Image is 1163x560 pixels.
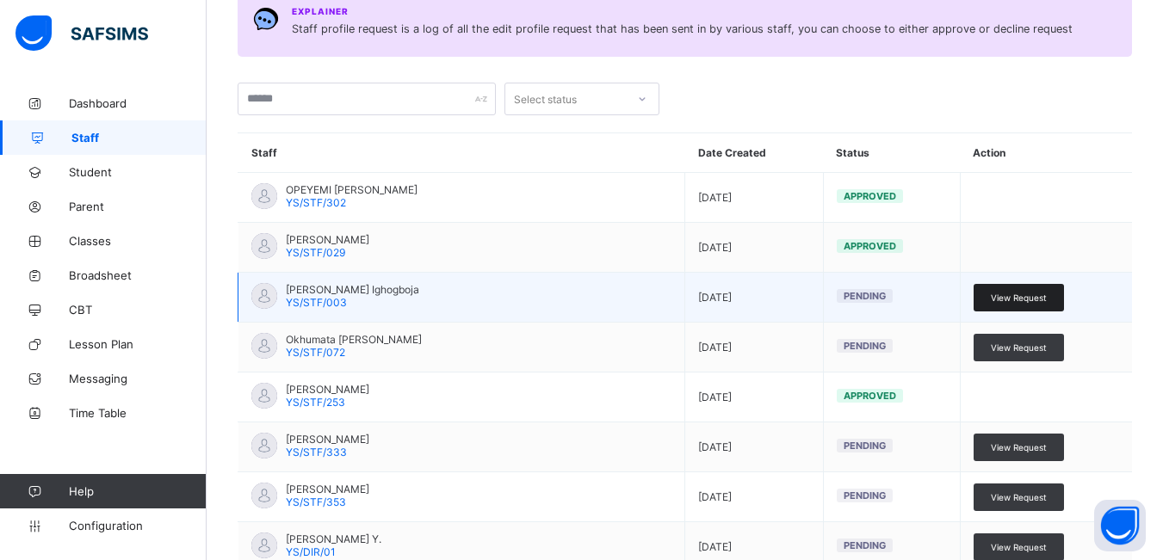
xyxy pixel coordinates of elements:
span: Lesson Plan [69,337,207,351]
img: default.svg [251,483,277,508]
span: Staff profile request is a log of all the edit profile request that has been sent in by various s... [292,21,1073,38]
span: YS/STF/353 [286,495,346,508]
span: View Request [991,492,1047,502]
span: [DATE] [698,241,810,254]
img: default.svg [251,333,277,359]
span: [DATE] [698,391,810,403]
span: Pending [844,489,886,502]
span: Help [69,484,206,498]
th: Status [823,133,960,173]
span: View Request [991,542,1047,552]
span: Classes [69,234,207,248]
th: Date Created [685,133,824,173]
span: YS/STF/072 [286,346,345,359]
span: [PERSON_NAME] Y. [286,532,381,545]
span: [PERSON_NAME] [286,383,369,396]
span: Pending [844,290,886,302]
img: Chat.054c5d80b312491b9f15f6fadeacdca6.svg [253,6,279,32]
th: Action [960,133,1132,173]
span: Configuration [69,519,206,532]
span: Approved [844,240,896,252]
img: default.svg [251,383,277,409]
span: [PERSON_NAME] [286,233,369,246]
span: YS/DIR/01 [286,545,336,558]
span: Time Table [69,406,207,420]
span: Okhumata [PERSON_NAME] [286,333,422,346]
span: Student [69,165,207,179]
span: [DATE] [698,291,810,304]
span: View Request [991,342,1047,353]
span: [PERSON_NAME] [286,483,369,495]
span: Pending [844,539,886,551]
span: [DATE] [698,540,810,553]
span: Parent [69,200,207,213]
span: View Request [991,442,1047,452]
img: default.svg [251,532,277,558]
button: Open asap [1094,500,1146,551]
span: Staff [71,131,207,145]
span: [PERSON_NAME] [286,433,369,446]
img: default.svg [251,283,277,309]
img: default.svg [251,433,277,458]
span: OPEYEMI [PERSON_NAME] [286,183,418,196]
img: default.svg [251,183,277,209]
span: YS/STF/003 [286,296,347,309]
span: Approved [844,390,896,402]
img: default.svg [251,233,277,259]
span: Explainer [292,6,349,16]
img: safsims [15,15,148,52]
span: View Request [991,292,1047,303]
span: Broadsheet [69,268,207,282]
span: [DATE] [698,440,810,453]
span: Approved [844,190,896,202]
div: Select status [514,83,577,115]
span: Pending [844,340,886,352]
span: YS/STF/302 [286,196,346,209]
th: Staff [238,133,685,173]
span: Pending [844,440,886,452]
span: [DATE] [698,191,810,204]
span: CBT [69,303,207,317]
span: [DATE] [698,490,810,503]
span: Messaging [69,372,207,385]
span: [PERSON_NAME] Ighogboja [286,283,419,296]
span: YS/STF/333 [286,446,347,458]
span: [DATE] [698,341,810,354]
span: Dashboard [69,96,207,110]
span: YS/STF/029 [286,246,345,259]
span: YS/STF/253 [286,396,345,409]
